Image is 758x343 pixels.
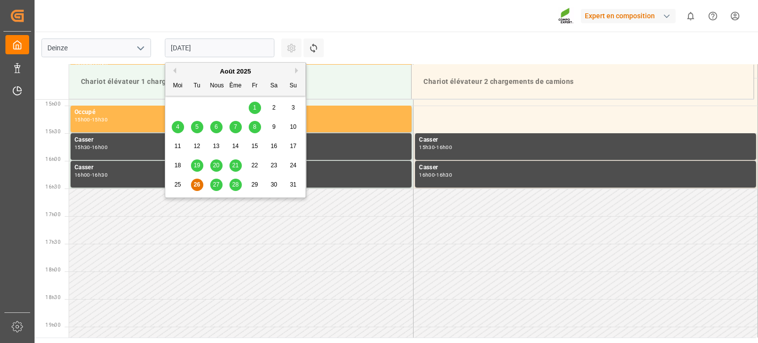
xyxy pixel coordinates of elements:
font: 11 [174,143,181,150]
font: 17h30 [45,239,61,245]
button: Mois précédent [170,68,176,74]
font: 21 [232,162,238,169]
font: Casser [419,136,438,143]
button: Expert en composition [581,6,680,25]
div: mois 2025-08 [168,98,303,194]
div: Choisissez le mercredi 27 août 2025 [210,179,223,191]
font: 24 [290,162,296,169]
font: Moi [173,82,182,89]
font: 16h00 [436,144,452,151]
button: ouvrir le menu [133,40,148,56]
div: Choisissez le mercredi 6 août 2025 [210,121,223,133]
div: Choisissez le samedi 9 août 2025 [268,121,280,133]
font: - [435,144,436,151]
font: 16h00 [92,144,108,151]
font: 18h30 [45,295,61,300]
div: Choisissez le lundi 18 août 2025 [172,159,184,172]
div: Choisissez le lundi 4 août 2025 [172,121,184,133]
div: Choisissez le vendredi 22 août 2025 [249,159,261,172]
font: 3 [292,104,295,111]
font: 14 [232,143,238,150]
font: Nous [210,82,224,89]
div: Choisissez le vendredi 15 août 2025 [249,140,261,152]
font: 17h00 [45,212,61,217]
font: 30 [270,181,277,188]
div: Choisissez le jeudi 21 août 2025 [229,159,242,172]
button: afficher 0 nouvelles notifications [680,5,702,27]
font: 18h00 [45,267,61,272]
div: Choisissez le mardi 26 août 2025 [191,179,203,191]
div: Choisissez le dimanche 24 août 2025 [287,159,300,172]
font: 4 [176,123,180,130]
font: 15h30 [92,116,108,123]
font: 15h30 [45,129,61,134]
font: 29 [251,181,258,188]
font: 16 [270,143,277,150]
font: Casser [75,164,93,171]
div: Choisissez le dimanche 31 août 2025 [287,179,300,191]
button: Centre d'aide [702,5,724,27]
font: 31 [290,181,296,188]
font: Casser [419,164,438,171]
div: Choisissez le vendredi 1er août 2025 [249,102,261,114]
font: Août 2025 [220,68,251,75]
div: Choisissez le mardi 5 août 2025 [191,121,203,133]
div: Choisissez le jeudi 14 août 2025 [229,140,242,152]
div: Choisissez le mercredi 20 août 2025 [210,159,223,172]
div: Choisissez le samedi 30 août 2025 [268,179,280,191]
font: Fr [252,82,257,89]
font: - [90,172,92,178]
font: 16h00 [45,156,61,162]
div: Choisissez le dimanche 3 août 2025 [287,102,300,114]
font: 15h30 [75,144,90,151]
font: Chariot élévateur 1 chargement de camion [81,77,224,85]
font: 10 [290,123,296,130]
font: Casser [75,136,93,143]
font: 16h00 [419,172,435,178]
font: 15h00 [75,116,90,123]
div: Choisissez le vendredi 8 août 2025 [249,121,261,133]
div: Choisissez le jeudi 28 août 2025 [229,179,242,191]
div: Choisissez le dimanche 10 août 2025 [287,121,300,133]
button: Mois prochain [295,68,301,74]
font: Chariot élévateur 2 chargements de camions [423,77,574,85]
font: Sa [270,82,278,89]
font: 20 [213,162,219,169]
font: 5 [195,123,199,130]
font: 2 [272,104,276,111]
div: Choisissez le lundi 11 août 2025 [172,140,184,152]
font: 16h00 [75,172,90,178]
font: 9 [272,123,276,130]
font: - [90,116,92,123]
font: 28 [232,181,238,188]
font: 17 [290,143,296,150]
font: - [90,144,92,151]
font: 8 [253,123,257,130]
div: Choisissez le mardi 19 août 2025 [191,159,203,172]
font: 18 [174,162,181,169]
font: 26 [193,181,200,188]
font: 1 [253,104,257,111]
div: Choisissez le vendredi 29 août 2025 [249,179,261,191]
img: Screenshot%202023-09-29%20at%2010.02.21.png_1712312052.png [558,7,574,25]
div: Choisissez le samedi 23 août 2025 [268,159,280,172]
div: Choisissez le lundi 25 août 2025 [172,179,184,191]
font: Occupé [75,109,95,115]
div: Choisissez le dimanche 17 août 2025 [287,140,300,152]
font: 19h00 [45,322,61,328]
font: Tu [193,82,200,89]
input: Tapez pour rechercher/sélectionner [41,38,151,57]
font: Ème [229,82,242,89]
font: 22 [251,162,258,169]
input: JJ.MM.AAAA [165,38,274,57]
font: 16h30 [45,184,61,190]
font: 16h30 [92,172,108,178]
div: Choisissez le mercredi 13 août 2025 [210,140,223,152]
font: 6 [215,123,218,130]
font: 15h00 [45,101,61,107]
font: - [435,172,436,178]
font: Su [290,82,297,89]
div: Choisissez le samedi 16 août 2025 [268,140,280,152]
font: 27 [213,181,219,188]
font: 16h30 [436,172,452,178]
